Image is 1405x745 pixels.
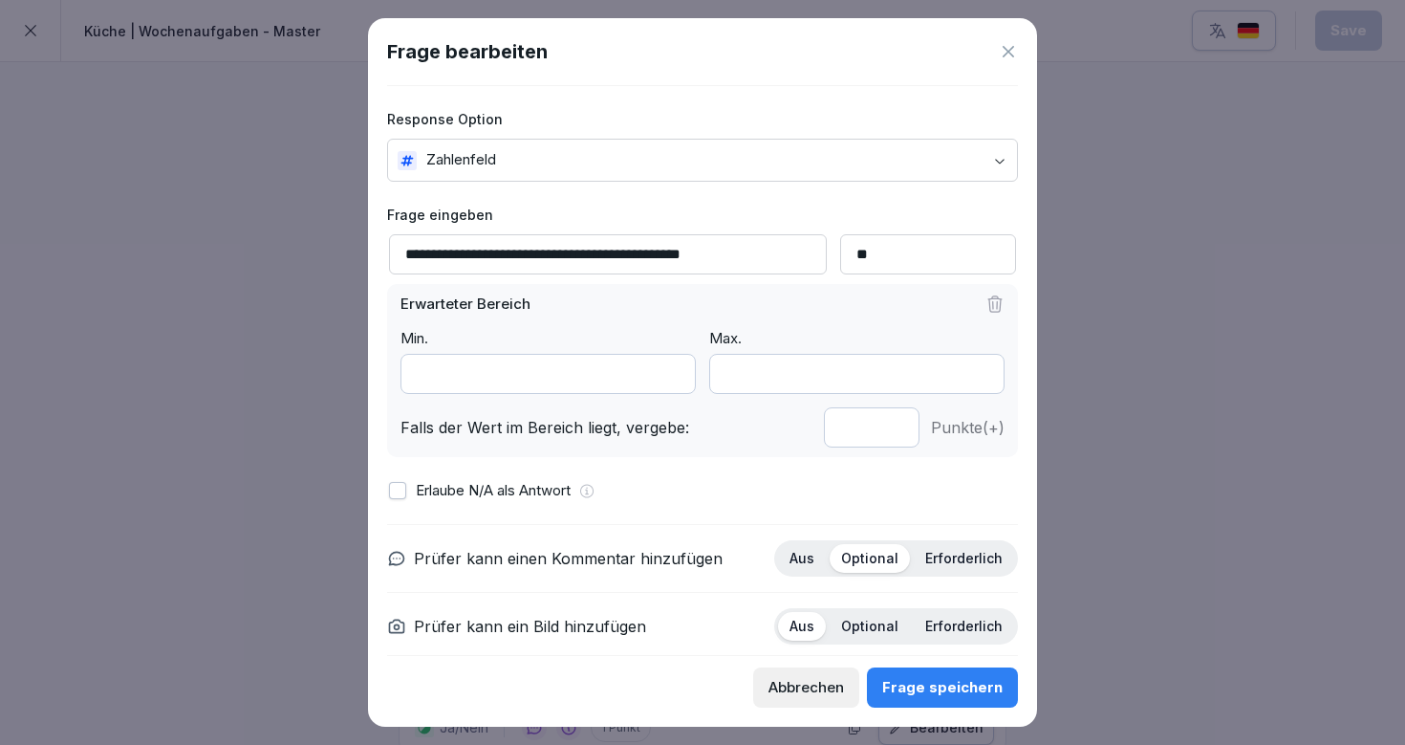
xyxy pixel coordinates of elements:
[768,677,844,698] div: Abbrechen
[789,618,814,635] p: Aus
[925,618,1003,635] p: Erforderlich
[400,294,530,316] p: Erwarteter Bereich
[841,550,898,567] p: Optional
[931,416,1005,439] p: Punkte (+)
[867,668,1018,708] button: Frage speichern
[882,677,1003,698] div: Frage speichern
[789,550,814,567] p: Aus
[925,550,1003,567] p: Erforderlich
[400,416,812,439] p: Falls der Wert im Bereich liegt, vergebe:
[709,328,1005,350] p: Max.
[416,480,571,502] p: Erlaube N/A als Antwort
[753,668,859,708] button: Abbrechen
[387,109,1018,129] label: Response Option
[414,547,723,570] p: Prüfer kann einen Kommentar hinzufügen
[841,618,898,635] p: Optional
[387,205,1018,225] label: Frage eingeben
[400,328,696,350] p: Min.
[414,615,646,638] p: Prüfer kann ein Bild hinzufügen
[387,37,548,66] h1: Frage bearbeiten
